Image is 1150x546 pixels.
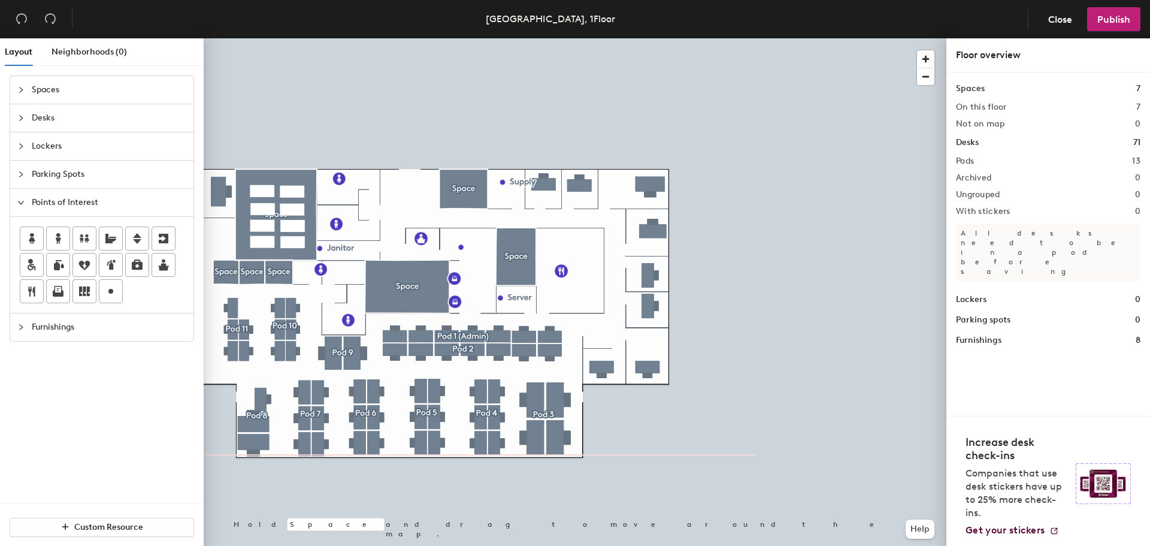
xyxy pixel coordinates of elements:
[1087,7,1140,31] button: Publish
[1038,7,1082,31] button: Close
[956,293,986,306] h1: Lockers
[1132,156,1140,166] h2: 13
[956,313,1010,327] h1: Parking spots
[956,119,1004,129] h2: Not on map
[32,104,186,132] span: Desks
[906,520,934,539] button: Help
[1136,334,1140,347] h1: 8
[1133,136,1140,149] h1: 71
[17,324,25,331] span: collapsed
[1135,293,1140,306] h1: 0
[32,161,186,188] span: Parking Spots
[1136,82,1140,95] h1: 7
[52,47,127,57] span: Neighborhoods (0)
[10,7,34,31] button: Undo (⌘ + Z)
[956,190,1000,200] h2: Ungrouped
[956,207,1010,216] h2: With stickers
[486,11,615,26] div: [GEOGRAPHIC_DATA], 1Floor
[17,143,25,150] span: collapsed
[17,199,25,206] span: expanded
[966,467,1069,520] p: Companies that use desk stickers have up to 25% more check-ins.
[956,173,991,183] h2: Archived
[956,334,1001,347] h1: Furnishings
[956,82,985,95] h1: Spaces
[32,132,186,160] span: Lockers
[956,136,979,149] h1: Desks
[17,114,25,122] span: collapsed
[966,436,1069,462] h4: Increase desk check-ins
[74,522,143,532] span: Custom Resource
[1076,463,1131,504] img: Sticker logo
[966,524,1045,536] span: Get your stickers
[1135,190,1140,200] h2: 0
[956,224,1140,281] p: All desks need to be in a pod before saving
[10,518,194,537] button: Custom Resource
[17,86,25,93] span: collapsed
[1135,119,1140,129] h2: 0
[956,156,974,166] h2: Pods
[956,102,1007,112] h2: On this floor
[1135,313,1140,327] h1: 0
[1136,102,1140,112] h2: 7
[32,313,186,341] span: Furnishings
[38,7,62,31] button: Redo (⌘ + ⇧ + Z)
[5,47,32,57] span: Layout
[32,76,186,104] span: Spaces
[1097,14,1130,25] span: Publish
[32,189,186,216] span: Points of Interest
[16,13,28,25] span: undo
[17,171,25,178] span: collapsed
[1048,14,1072,25] span: Close
[1135,173,1140,183] h2: 0
[966,524,1059,536] a: Get your stickers
[956,48,1140,62] div: Floor overview
[1135,207,1140,216] h2: 0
